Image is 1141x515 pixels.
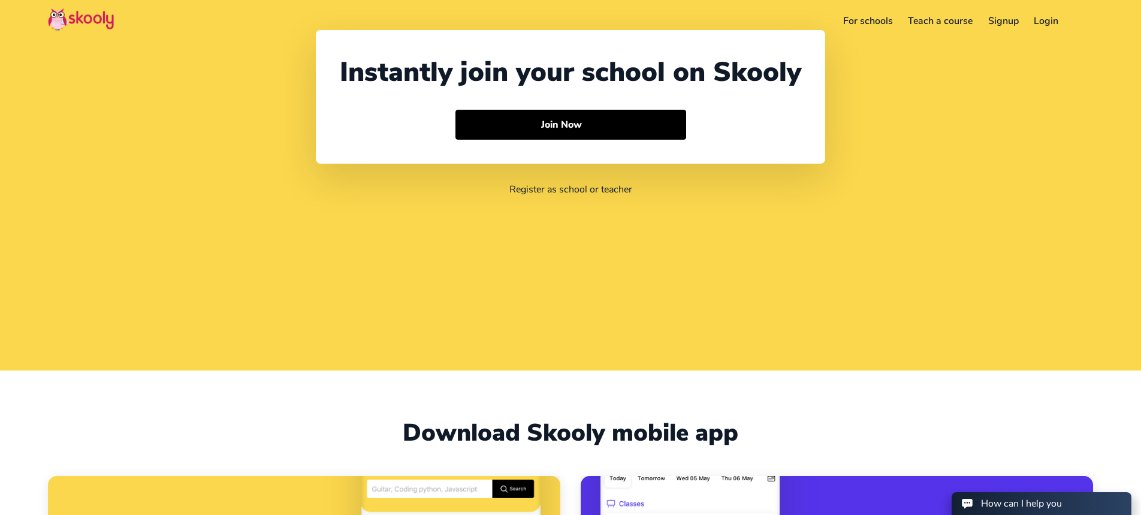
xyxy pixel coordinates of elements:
button: menu outline [1076,11,1093,31]
a: Register as school or teacher [509,183,632,196]
a: Teach a course [900,11,980,31]
ion-icon: arrow forward outline [587,119,600,131]
a: Login [1027,11,1067,31]
a: Signup [980,11,1027,31]
button: Join Nowarrow forward outline [455,110,686,140]
div: Instantly join your school on Skooly [340,54,801,91]
a: For schools [835,11,901,31]
img: Skooly [48,8,114,31]
div: Download Skooly mobile app [48,418,1093,447]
